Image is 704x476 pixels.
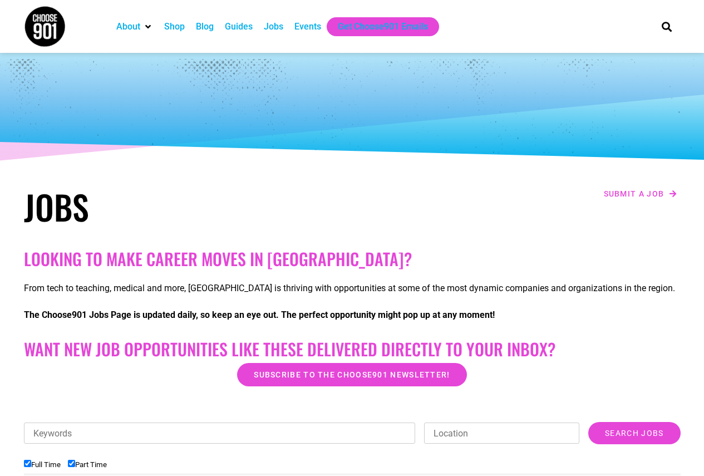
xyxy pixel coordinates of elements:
[264,20,283,33] a: Jobs
[24,460,61,469] label: Full Time
[657,17,676,36] div: Search
[24,282,681,295] p: From tech to teaching, medical and more, [GEOGRAPHIC_DATA] is thriving with opportunities at some...
[111,17,159,36] div: About
[24,187,347,227] h1: Jobs
[424,423,579,444] input: Location
[24,423,416,444] input: Keywords
[237,363,466,386] a: Subscribe to the Choose901 newsletter!
[294,20,321,33] a: Events
[68,460,107,469] label: Part Time
[254,371,450,379] span: Subscribe to the Choose901 newsletter!
[588,422,680,444] input: Search Jobs
[225,20,253,33] a: Guides
[24,460,31,467] input: Full Time
[111,17,643,36] nav: Main nav
[196,20,214,33] a: Blog
[116,20,140,33] a: About
[338,20,428,33] a: Get Choose901 Emails
[24,249,681,269] h2: Looking to make career moves in [GEOGRAPHIC_DATA]?
[604,190,664,198] span: Submit a job
[164,20,185,33] a: Shop
[24,339,681,359] h2: Want New Job Opportunities like these Delivered Directly to your Inbox?
[24,310,495,320] strong: The Choose901 Jobs Page is updated daily, so keep an eye out. The perfect opportunity might pop u...
[68,460,75,467] input: Part Time
[600,187,681,201] a: Submit a job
